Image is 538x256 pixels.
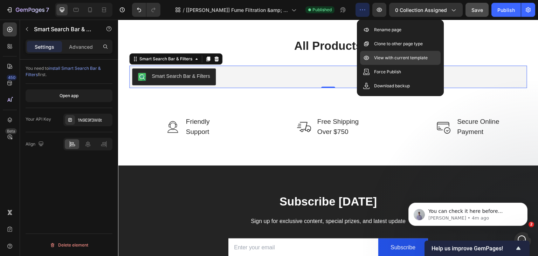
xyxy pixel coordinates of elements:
[339,97,381,117] p: Secure Online Payment
[110,219,260,237] input: Enter your email
[26,66,101,77] span: install Smart Search Bar & Filters
[186,6,289,14] span: [[PERSON_NAME]] Fume Filtration &amp; Accessories
[199,107,241,117] p: Over $750
[30,20,119,96] span: You can check it here before applying these suggestions to your original template: Duplicate temp...
[260,219,310,237] button: Subscribe
[491,3,521,17] button: Publish
[389,3,463,17] button: 0 collection assigned
[30,27,121,33] p: Message from Brad, sent 4m ago
[199,97,241,107] p: Free Shipping
[465,3,489,17] button: Save
[514,232,531,249] iframe: Intercom live chat
[34,25,94,33] p: Smart Search Bar & Filters
[6,197,414,207] p: Sign up for exclusive content, special prizes, and latest update
[35,43,54,50] p: Settings
[50,241,88,249] div: Delete element
[26,140,45,149] div: Align
[183,6,185,14] span: /
[3,3,52,17] button: 7
[132,3,160,17] div: Undo/Redo
[395,6,447,14] span: 0 collection assigned
[5,128,17,134] div: Beta
[432,244,523,252] button: Show survey - Help us improve GemPages!
[7,75,17,80] div: 450
[374,40,423,47] p: Clone to other page type
[319,100,333,114] img: Alt Image
[529,222,534,227] span: 2
[26,240,112,251] button: Delete element
[26,116,51,122] div: Your API Key
[69,43,93,50] p: Advanced
[273,223,297,233] div: Subscribe
[374,68,401,75] p: Force Publish
[471,7,483,13] span: Save
[374,82,410,89] p: Download backup
[374,26,401,33] p: Rename page
[26,65,112,78] div: You need to first.
[46,6,49,14] p: 7
[497,6,515,14] div: Publish
[78,117,111,123] div: 1N9E9f3W8t
[374,54,428,61] p: View with current template
[6,175,414,190] p: Subscribe [DATE]
[60,93,78,99] div: Open app
[432,245,514,252] span: Help us improve GemPages!
[398,188,538,237] iframe: Intercom notifications message
[26,89,112,102] button: Open app
[312,7,332,13] span: Published
[118,20,538,256] iframe: To enrich screen reader interactions, please activate Accessibility in Grammarly extension settings
[179,100,193,114] img: Alt Image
